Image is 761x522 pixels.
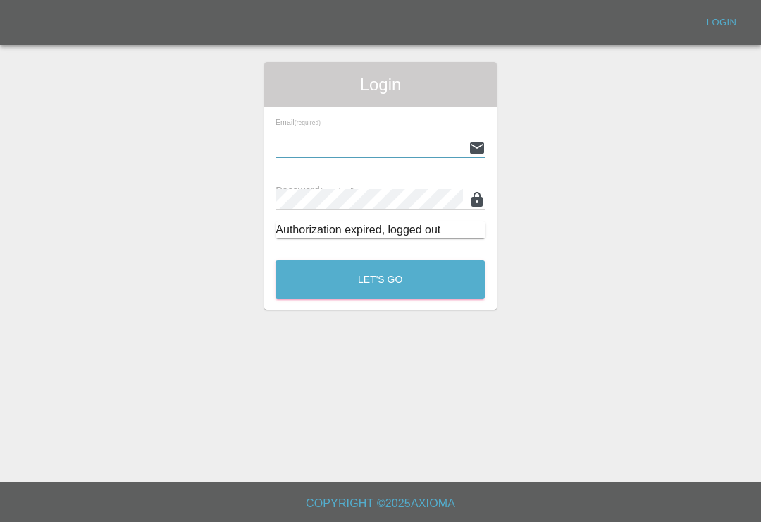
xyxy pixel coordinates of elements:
span: Login [276,73,485,96]
small: (required) [295,120,321,126]
span: Email [276,118,321,126]
a: Login [699,12,744,34]
div: Authorization expired, logged out [276,221,485,238]
span: Password [276,185,354,196]
button: Let's Go [276,260,485,299]
h6: Copyright © 2025 Axioma [11,494,750,514]
small: (required) [320,187,355,195]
